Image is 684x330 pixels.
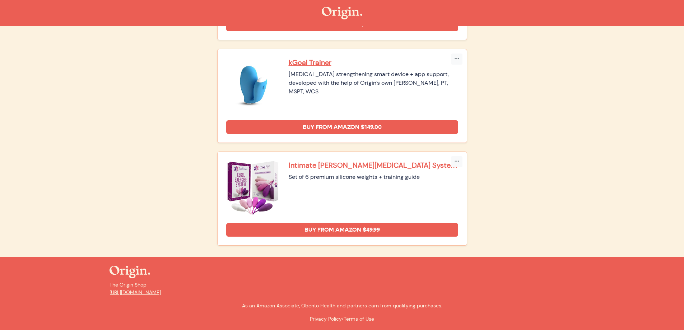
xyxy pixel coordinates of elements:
img: Intimate Rose Kegel Exercise System [226,161,280,214]
p: The Origin Shop [110,281,575,296]
a: Buy from Amazon $49.99 [226,223,458,237]
p: • [110,315,575,323]
a: Terms of Use [344,316,374,322]
a: kGoal Trainer [289,58,458,67]
a: [URL][DOMAIN_NAME] [110,289,161,296]
a: Privacy Policy [310,316,342,322]
img: The Origin Shop [110,266,150,278]
p: As an Amazon Associate, Obento Health and partners earn from qualifying purchases. [110,302,575,310]
a: Intimate [PERSON_NAME][MEDICAL_DATA] System [289,161,458,170]
img: The Origin Shop [322,7,362,19]
div: Set of 6 premium silicone weights + training guide [289,173,458,181]
div: [MEDICAL_DATA] strengthening smart device + app support, developed with the help of Origin’s own ... [289,70,458,96]
a: Buy from Amazon $149.00 [226,120,458,134]
img: kGoal Trainer [226,58,280,112]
